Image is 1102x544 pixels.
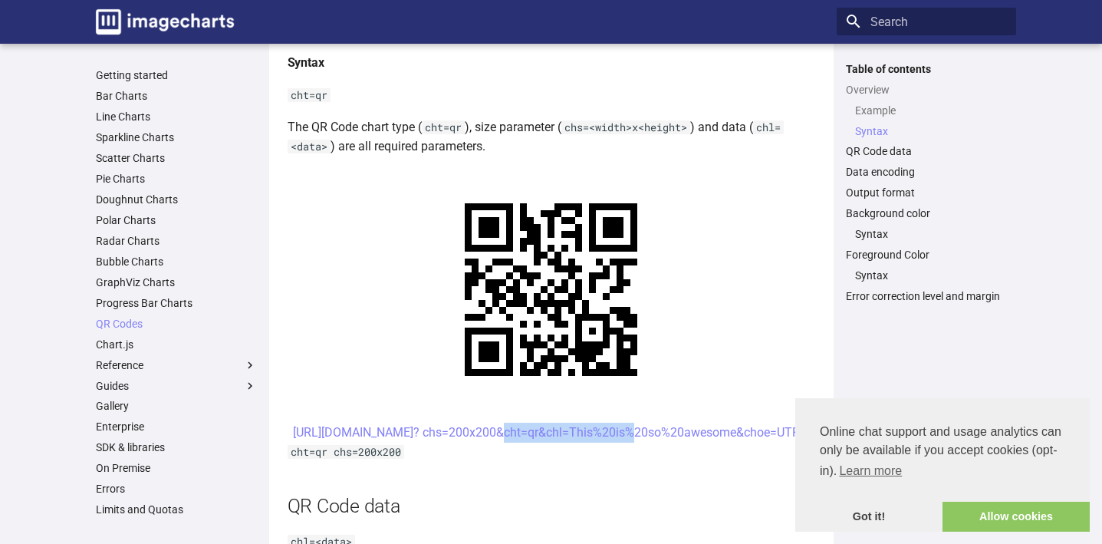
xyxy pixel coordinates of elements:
[288,445,404,459] code: cht=qr chs=200x200
[422,120,465,134] code: cht=qr
[293,425,809,440] a: [URL][DOMAIN_NAME]? chs=200x200&cht=qr&chl=This%20is%20so%20awesome&choe=UTF-8
[96,440,257,454] a: SDK & libraries
[288,117,815,157] p: The QR Code chart type ( ), size parameter ( ) and data ( ) are all required parameters.
[96,89,257,103] a: Bar Charts
[837,460,904,483] a: learn more about cookies
[90,3,240,41] a: Image-Charts documentation
[846,206,1007,220] a: Background color
[846,269,1007,282] nav: Foreground Color
[795,502,942,532] a: dismiss cookie message
[288,493,815,519] h2: QR Code data
[96,296,257,310] a: Progress Bar Charts
[846,186,1007,199] a: Output format
[855,269,1007,282] a: Syntax
[96,151,257,165] a: Scatter Charts
[288,53,815,73] h4: Syntax
[846,165,1007,179] a: Data encoding
[96,503,257,516] a: Limits and Quotas
[96,338,257,351] a: Chart.js
[96,523,257,537] a: Status Page
[846,104,1007,138] nav: Overview
[846,289,1007,303] a: Error correction level and margin
[846,144,1007,158] a: QR Code data
[942,502,1090,532] a: allow cookies
[846,227,1007,241] nav: Background color
[855,104,1007,117] a: Example
[96,461,257,475] a: On Premise
[96,234,257,248] a: Radar Charts
[837,8,1016,35] input: Search
[855,124,1007,138] a: Syntax
[96,68,257,82] a: Getting started
[846,83,1007,97] a: Overview
[288,88,331,102] code: cht=qr
[96,9,234,35] img: logo
[561,120,690,134] code: chs=<width>x<height>
[96,172,257,186] a: Pie Charts
[96,379,257,393] label: Guides
[96,255,257,269] a: Bubble Charts
[96,399,257,413] a: Gallery
[96,193,257,206] a: Doughnut Charts
[96,213,257,227] a: Polar Charts
[96,358,257,372] label: Reference
[795,398,1090,532] div: cookieconsent
[96,275,257,289] a: GraphViz Charts
[96,130,257,144] a: Sparkline Charts
[96,420,257,434] a: Enterprise
[855,227,1007,241] a: Syntax
[96,110,257,124] a: Line Charts
[846,248,1007,262] a: Foreground Color
[430,169,672,410] img: chart
[837,62,1016,76] label: Table of contents
[96,317,257,331] a: QR Codes
[96,482,257,496] a: Errors
[837,62,1016,304] nav: Table of contents
[820,423,1065,483] span: Online chat support and usage analytics can only be available if you accept cookies (opt-in).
